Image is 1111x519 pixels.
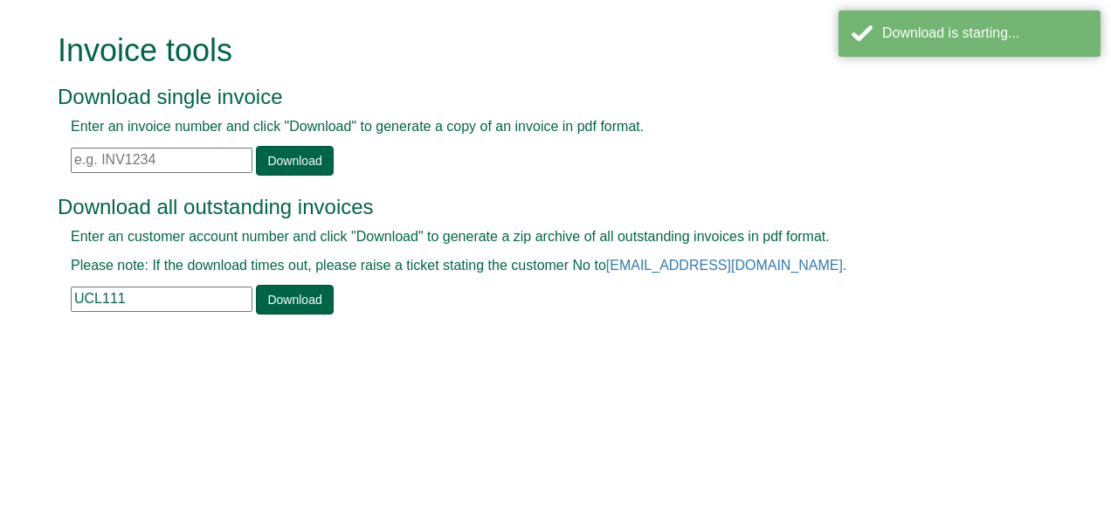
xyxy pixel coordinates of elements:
h3: Download single invoice [58,86,1014,108]
p: Enter an customer account number and click "Download" to generate a zip archive of all outstandin... [71,227,1001,247]
h1: Invoice tools [58,33,1014,68]
a: [EMAIL_ADDRESS][DOMAIN_NAME] [606,258,843,273]
div: Download is starting... [882,24,1087,44]
p: Enter an invoice number and click "Download" to generate a copy of an invoice in pdf format. [71,117,1001,137]
input: e.g. INV1234 [71,148,252,173]
a: Download [256,285,333,315]
h3: Download all outstanding invoices [58,196,1014,218]
a: Download [256,146,333,176]
p: Please note: If the download times out, please raise a ticket stating the customer No to . [71,256,1001,276]
input: e.g. BLA02 [71,287,252,312]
